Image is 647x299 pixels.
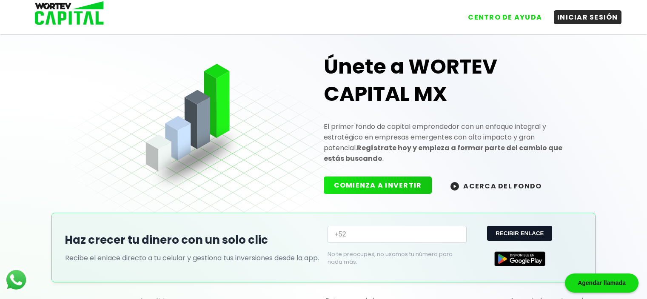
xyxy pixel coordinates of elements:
[565,273,638,293] div: Agendar llamada
[4,268,28,292] img: logos_whatsapp-icon.242b2217.svg
[465,10,545,24] button: CENTRO DE AYUDA
[324,53,582,108] h1: Únete a WORTEV CAPITAL MX
[328,251,453,266] p: No te preocupes, no usamos tu número para nada más.
[450,182,459,191] img: wortev-capital-acerca-del-fondo
[65,253,319,263] p: Recibe el enlace directo a tu celular y gestiona tus inversiones desde la app.
[494,251,545,266] img: Google Play
[324,143,562,163] strong: Regístrate hoy y empieza a formar parte del cambio que estás buscando
[545,4,621,24] a: INICIAR SESIÓN
[554,10,621,24] button: INICIAR SESIÓN
[324,180,441,190] a: COMIENZA A INVERTIR
[324,177,432,194] button: COMIENZA A INVERTIR
[65,232,319,248] h2: Haz crecer tu dinero con un solo clic
[440,177,552,195] button: ACERCA DEL FONDO
[324,121,582,164] p: El primer fondo de capital emprendedor con un enfoque integral y estratégico en empresas emergent...
[456,4,545,24] a: CENTRO DE AYUDA
[487,226,552,241] button: RECIBIR ENLACE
